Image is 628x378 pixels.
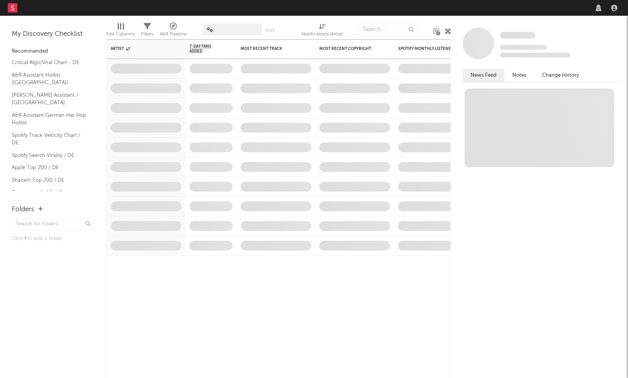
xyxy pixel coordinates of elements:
input: Search... [359,24,418,35]
span: 7-Day Fans Added [189,44,221,53]
div: Notifications (Artist) [302,30,343,39]
a: Some Artist [500,31,535,39]
a: Spotify Track Velocity Chart / DE [12,131,87,147]
div: Notifications (Artist) [302,20,343,42]
div: Recommended [12,47,94,56]
span: 0 fans last week [500,53,571,57]
a: Spotify Search Virality / DE [12,151,87,160]
button: Save [265,28,275,33]
span: Some Artist [500,32,535,39]
button: Change History [534,69,587,82]
div: Artist [111,46,170,51]
button: Notes [504,69,534,82]
div: Filters [141,30,154,39]
div: Click to add a folder. [12,234,94,243]
a: Shazam Top 200 / DE [12,176,87,184]
div: Spotify Monthly Listeners [398,46,457,51]
span: Tracking Since: [DATE] [500,45,547,50]
div: Folders [12,205,34,214]
a: A&R Assistant Hotlist ([GEOGRAPHIC_DATA]) [12,71,87,87]
div: Edit Columns [106,30,135,39]
button: News Feed [463,69,504,82]
div: Most Recent Copyright [319,46,378,51]
a: [PERSON_NAME] Assistant / [GEOGRAPHIC_DATA] [12,91,87,107]
div: Edit Columns [106,20,135,42]
input: Search for folders... [12,219,94,230]
a: Recommended For You [12,188,87,197]
div: Filters [141,20,154,42]
div: Most Recent Track [241,46,300,51]
div: My Discovery Checklist [12,30,94,39]
div: A&R Pipeline [159,30,187,39]
div: A&R Pipeline [159,20,187,42]
a: Apple Top 200 / DE [12,163,87,172]
a: A&R Assistant German Hip Hop Hotlist [12,111,87,127]
a: Critical Algo/Viral Chart - DE [12,58,87,67]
